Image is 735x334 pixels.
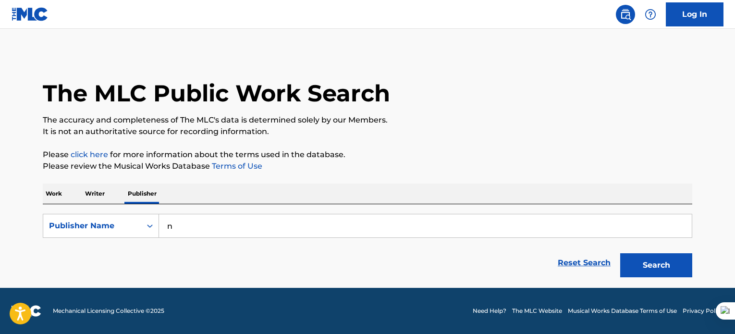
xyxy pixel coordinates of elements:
img: search [620,9,631,20]
button: Search [620,253,692,277]
div: Help [641,5,660,24]
p: It is not an authoritative source for recording information. [43,126,692,137]
a: click here [71,150,108,159]
p: Please for more information about the terms used in the database. [43,149,692,161]
a: Need Help? [473,307,506,315]
form: Search Form [43,214,692,282]
a: Terms of Use [210,161,262,171]
h1: The MLC Public Work Search [43,79,390,108]
span: Mechanical Licensing Collective © 2025 [53,307,164,315]
p: Publisher [125,184,159,204]
a: Log In [666,2,723,26]
p: Please review the Musical Works Database [43,161,692,172]
div: Publisher Name [49,220,135,232]
img: MLC Logo [12,7,49,21]
img: logo [12,305,41,317]
img: help [645,9,656,20]
a: Musical Works Database Terms of Use [568,307,677,315]
p: Work [43,184,65,204]
p: Writer [82,184,108,204]
a: Public Search [616,5,635,24]
p: The accuracy and completeness of The MLC's data is determined solely by our Members. [43,114,692,126]
a: The MLC Website [512,307,562,315]
a: Reset Search [553,252,615,273]
a: Privacy Policy [683,307,723,315]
